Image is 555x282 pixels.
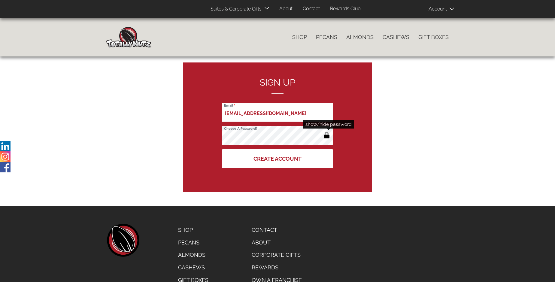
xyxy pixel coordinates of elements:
[288,31,311,44] a: Shop
[247,236,306,249] a: About
[275,3,297,15] a: About
[222,149,333,168] button: Create Account
[222,103,333,122] input: Email
[247,261,306,274] a: Rewards
[311,31,342,44] a: Pecans
[174,236,213,249] a: Pecans
[342,31,378,44] a: Almonds
[378,31,414,44] a: Cashews
[326,3,365,15] a: Rewards Club
[247,249,306,261] a: Corporate Gifts
[174,224,213,236] a: Shop
[303,120,354,129] div: show/hide password
[414,31,453,44] a: Gift Boxes
[174,261,213,274] a: Cashews
[106,224,139,257] a: home
[298,3,324,15] a: Contact
[222,77,333,94] h2: Sign up
[174,249,213,261] a: Almonds
[206,3,263,15] a: Suites & Corporate Gifts
[247,224,306,236] a: Contact
[106,27,151,47] img: Home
